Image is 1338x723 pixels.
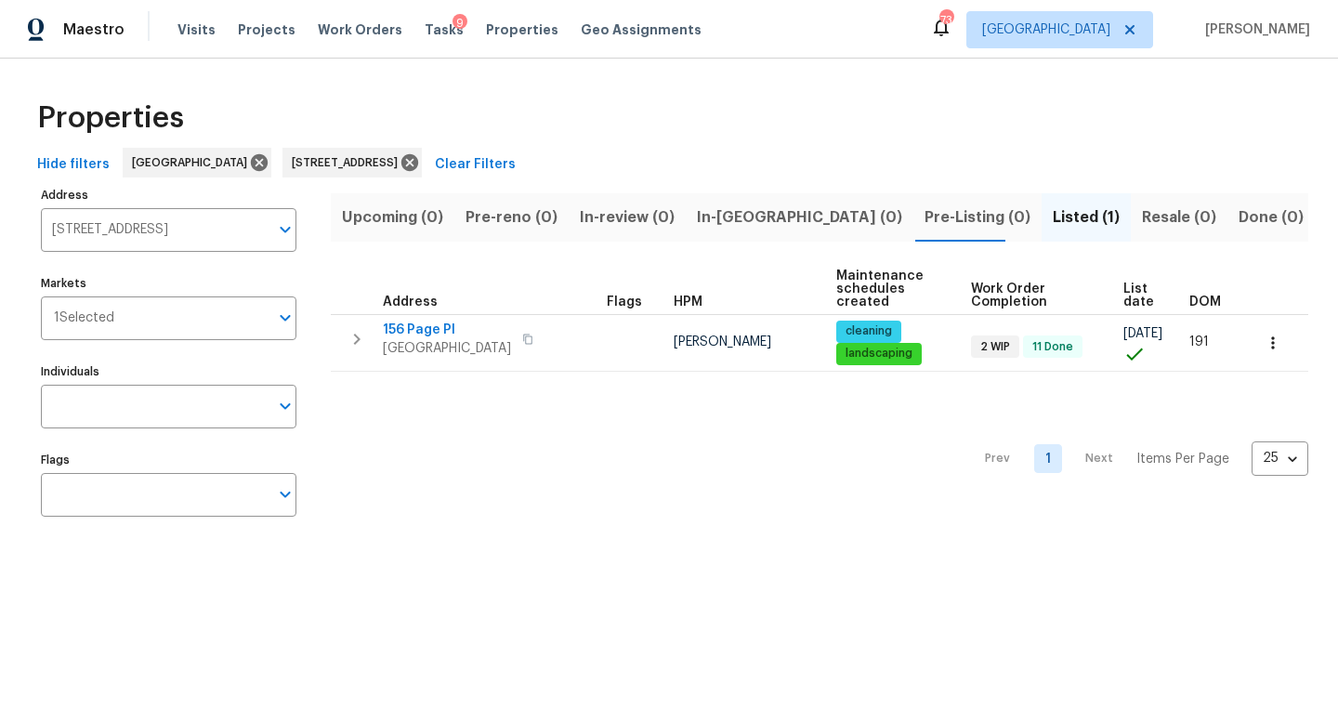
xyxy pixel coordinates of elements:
[836,269,939,309] span: Maintenance schedules created
[1025,339,1081,355] span: 11 Done
[132,153,255,172] span: [GEOGRAPHIC_DATA]
[838,346,920,361] span: landscaping
[453,14,467,33] div: 9
[272,481,298,507] button: Open
[425,23,464,36] span: Tasks
[674,296,702,309] span: HPM
[1252,434,1308,482] div: 25
[925,204,1030,230] span: Pre-Listing (0)
[41,366,296,377] label: Individuals
[1142,204,1216,230] span: Resale (0)
[41,454,296,466] label: Flags
[939,11,952,30] div: 73
[973,339,1017,355] span: 2 WIP
[282,148,422,177] div: [STREET_ADDRESS]
[580,204,675,230] span: In-review (0)
[427,148,523,182] button: Clear Filters
[37,153,110,177] span: Hide filters
[581,20,702,39] span: Geo Assignments
[383,296,438,309] span: Address
[1053,204,1120,230] span: Listed (1)
[1189,296,1221,309] span: DOM
[838,323,899,339] span: cleaning
[238,20,295,39] span: Projects
[123,148,271,177] div: [GEOGRAPHIC_DATA]
[435,153,516,177] span: Clear Filters
[607,296,642,309] span: Flags
[1123,327,1162,340] span: [DATE]
[486,20,558,39] span: Properties
[292,153,405,172] span: [STREET_ADDRESS]
[1239,204,1304,230] span: Done (0)
[37,109,184,127] span: Properties
[1123,283,1158,309] span: List date
[466,204,557,230] span: Pre-reno (0)
[967,383,1308,535] nav: Pagination Navigation
[697,204,902,230] span: In-[GEOGRAPHIC_DATA] (0)
[1136,450,1229,468] p: Items Per Page
[318,20,402,39] span: Work Orders
[54,310,114,326] span: 1 Selected
[342,204,443,230] span: Upcoming (0)
[971,283,1093,309] span: Work Order Completion
[272,305,298,331] button: Open
[1189,335,1209,348] span: 191
[982,20,1110,39] span: [GEOGRAPHIC_DATA]
[383,339,511,358] span: [GEOGRAPHIC_DATA]
[63,20,125,39] span: Maestro
[41,278,296,289] label: Markets
[1198,20,1310,39] span: [PERSON_NAME]
[272,217,298,243] button: Open
[383,321,511,339] span: 156 Page Pl
[272,393,298,419] button: Open
[41,190,296,201] label: Address
[177,20,216,39] span: Visits
[1034,444,1062,473] a: Goto page 1
[30,148,117,182] button: Hide filters
[674,335,771,348] span: [PERSON_NAME]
